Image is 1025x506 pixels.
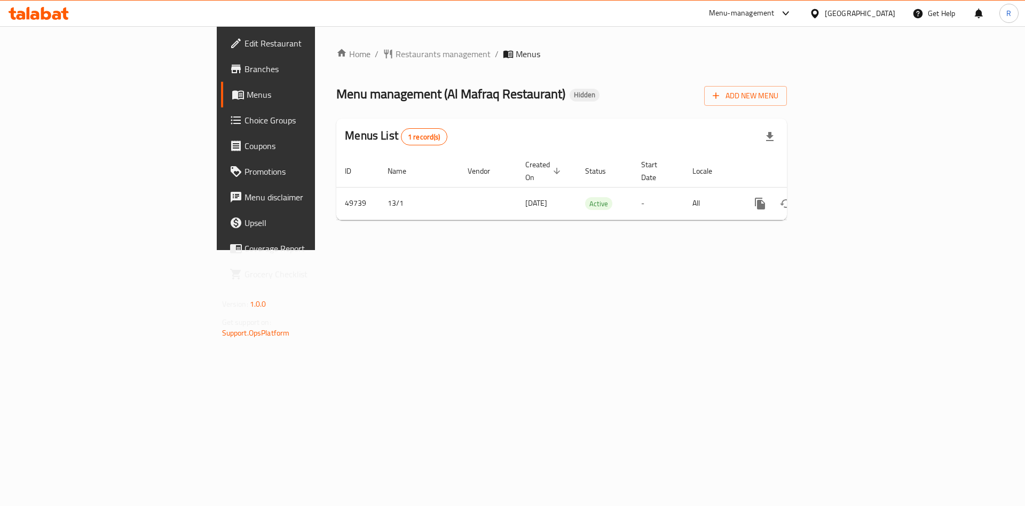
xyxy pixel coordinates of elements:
[773,191,799,216] button: Change Status
[825,7,895,19] div: [GEOGRAPHIC_DATA]
[585,165,620,177] span: Status
[221,159,388,184] a: Promotions
[245,165,380,178] span: Promotions
[221,236,388,261] a: Coverage Report
[221,30,388,56] a: Edit Restaurant
[684,187,739,220] td: All
[245,268,380,281] span: Grocery Checklist
[525,196,547,210] span: [DATE]
[221,133,388,159] a: Coupons
[396,48,491,60] span: Restaurants management
[379,187,459,220] td: 13/1
[245,242,380,255] span: Coverage Report
[570,90,600,99] span: Hidden
[525,158,564,184] span: Created On
[222,326,290,340] a: Support.OpsPlatform
[633,187,684,220] td: -
[245,191,380,204] span: Menu disclaimer
[585,197,612,210] div: Active
[641,158,671,184] span: Start Date
[757,124,783,150] div: Export file
[345,165,365,177] span: ID
[704,86,787,106] button: Add New Menu
[713,89,778,103] span: Add New Menu
[495,48,499,60] li: /
[221,184,388,210] a: Menu disclaimer
[221,82,388,107] a: Menus
[245,37,380,50] span: Edit Restaurant
[747,191,773,216] button: more
[247,88,380,101] span: Menus
[585,198,612,210] span: Active
[739,155,858,188] th: Actions
[516,48,540,60] span: Menus
[468,165,504,177] span: Vendor
[709,7,775,20] div: Menu-management
[692,165,726,177] span: Locale
[570,89,600,102] div: Hidden
[221,107,388,133] a: Choice Groups
[388,165,420,177] span: Name
[336,155,858,220] table: enhanced table
[245,63,380,75] span: Branches
[222,315,271,329] span: Get support on:
[401,132,447,142] span: 1 record(s)
[221,261,388,287] a: Grocery Checklist
[221,210,388,236] a: Upsell
[245,216,380,229] span: Upsell
[250,297,266,311] span: 1.0.0
[336,82,565,106] span: Menu management ( Al Mafraq Restaurant )
[1006,7,1011,19] span: R
[345,128,447,145] h2: Menus List
[401,128,447,145] div: Total records count
[245,139,380,152] span: Coupons
[245,114,380,127] span: Choice Groups
[336,48,787,60] nav: breadcrumb
[383,48,491,60] a: Restaurants management
[222,297,248,311] span: Version:
[221,56,388,82] a: Branches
